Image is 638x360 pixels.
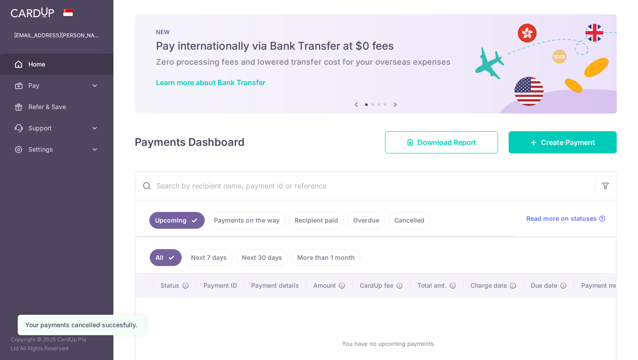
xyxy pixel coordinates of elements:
[389,212,430,229] a: Cancelled
[208,212,285,229] a: Payments on the way
[156,28,595,35] p: NEW
[135,14,617,113] img: Bank transfer banner
[11,7,54,18] img: CardUp
[244,274,306,297] th: Payment details
[289,212,344,229] a: Recipient paid
[135,134,245,150] h4: Payments Dashboard
[149,212,205,229] a: Upcoming
[417,137,476,148] span: Download Report
[14,31,99,40] p: [EMAIL_ADDRESS][PERSON_NAME][DOMAIN_NAME]
[150,249,182,266] a: All
[417,281,447,290] span: Total amt.
[471,281,507,290] span: Charge date
[347,212,385,229] a: Overdue
[28,124,87,133] span: Support
[313,281,336,290] span: Amount
[292,249,361,266] a: More than 1 month
[360,281,393,290] span: CardUp fee
[581,333,629,356] iframe: Opens a widget where you can find more information
[25,321,137,329] div: Your payments cancelled succesfully.
[28,145,87,154] span: Settings
[28,81,87,90] span: Pay
[541,137,595,148] span: Create Payment
[135,172,595,200] input: Search by recipient name, payment id or reference
[196,274,244,297] th: Payment ID
[28,60,87,69] span: Home
[156,78,265,87] a: Learn more about Bank Transfer
[28,102,87,111] span: Refer & Save
[531,281,557,290] span: Due date
[236,249,288,266] a: Next 30 days
[526,214,606,223] a: Read more on statuses
[185,249,233,266] a: Next 7 days
[526,214,597,223] span: Read more on statuses
[156,39,595,53] h5: Pay internationally via Bank Transfer at $0 fees
[385,131,498,153] a: Download Report
[156,57,595,67] h6: Zero processing fees and lowered transfer cost for your overseas expenses
[509,131,617,153] a: Create Payment
[160,281,179,290] span: Status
